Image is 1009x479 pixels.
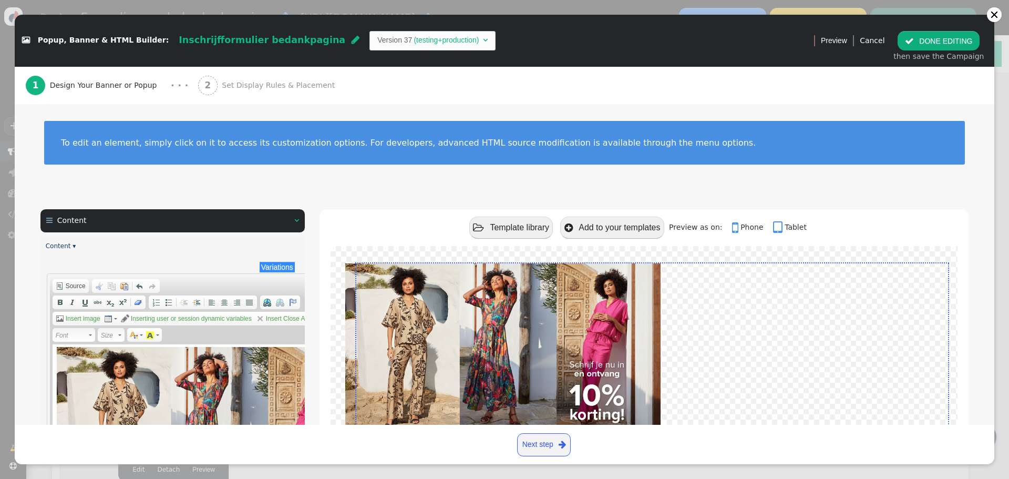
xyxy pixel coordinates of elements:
[243,297,256,308] a: Justify
[893,51,984,62] div: then save the Campaign
[33,80,39,90] b: 1
[178,297,190,308] a: Decrease Indent
[905,37,914,45] span: 
[352,35,359,45] span: 
[205,297,218,308] a: Align Left
[773,223,807,231] a: Tablet
[93,280,106,292] a: Cut (Ctrl+X)
[53,344,376,450] div: Rich Text Editor, editor1
[54,297,66,308] a: Bold (Ctrl+B)
[104,297,117,308] a: Subscript
[261,297,274,308] a: Link (Ctrl+K)
[469,217,553,238] button: Template library
[345,263,661,432] img: 8e08cae555400ca3.jpeg
[473,223,484,233] span: 
[101,329,117,342] span: Size
[222,80,339,91] span: Set Display Rules & Placement
[294,217,299,224] span: 
[162,297,175,308] a: Insert/Remove Bulleted List
[50,80,161,91] span: Design Your Banner or Popup
[773,220,785,235] span: 
[38,36,169,45] span: Popup, Banner & HTML Builder:
[412,35,480,46] td: (testing+production)
[117,297,129,308] a: Superscript
[231,297,243,308] a: Align Right
[61,138,948,148] div: To edit an element, simply click on it to access its customization options. For developers, advan...
[254,313,340,324] a: Insert Close Action button
[54,313,102,324] a: Insert image
[898,31,980,50] button: DONE EDITING
[145,329,161,341] a: Background Color
[64,314,100,323] span: Insert image
[26,67,198,104] a: 1 Design Your Banner or Popup · · ·
[274,297,286,308] a: Unlink
[218,297,231,308] a: Center
[64,282,86,290] span: Source
[204,80,211,90] b: 2
[559,438,566,451] span: 
[171,78,188,93] div: · · ·
[264,314,338,323] span: Insert Close Action button
[669,223,729,231] span: Preview as on:
[260,262,295,272] button: Variations
[821,35,847,46] span: Preview
[377,35,412,46] td: Version 37
[483,36,488,44] span: 
[286,297,299,308] a: Anchor
[66,297,79,308] a: Italic (Ctrl+I)
[860,36,884,45] a: Cancel
[732,220,740,235] span: 
[150,297,162,308] a: Insert/Remove Numbered List
[53,328,95,342] a: Font
[119,313,254,324] a: Inserting user or session dynamic variables
[54,280,88,292] a: Source
[190,297,203,308] a: Increase Indent
[102,313,119,324] a: Table
[106,280,118,292] a: Copy (Ctrl+C)
[91,297,104,308] a: Strikethrough
[132,297,145,308] a: Remove Format
[57,216,87,225] span: Content
[179,35,345,45] span: Inschrijfformulier bedankpagina
[146,280,159,292] a: Redo (Ctrl+Y)
[79,297,91,308] a: Underline (Ctrl+U)
[133,280,146,292] a: Undo (Ctrl+Z)
[732,223,771,231] a: Phone
[821,31,847,50] a: Preview
[56,329,87,342] span: Font
[564,223,573,233] span: 
[128,329,145,341] a: Text Color
[22,37,30,44] span: 
[129,314,252,323] span: Inserting user or session dynamic variables
[517,433,571,456] a: Next step
[560,217,664,238] button: Add to your templates
[198,67,358,104] a: 2 Set Display Rules & Placement
[46,242,76,250] a: Content ▾
[118,280,131,292] a: Paste (Ctrl+V)
[98,328,125,342] a: Size
[46,217,53,224] span: 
